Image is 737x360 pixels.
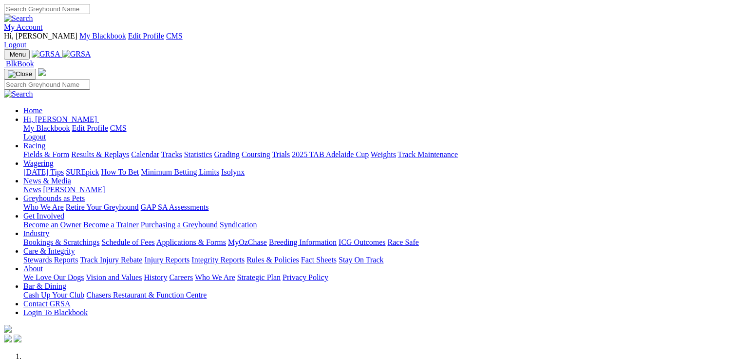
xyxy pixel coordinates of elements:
[387,238,418,246] a: Race Safe
[144,256,189,264] a: Injury Reports
[23,247,75,255] a: Care & Integrity
[4,325,12,333] img: logo-grsa-white.png
[301,256,337,264] a: Fact Sheets
[101,168,139,176] a: How To Bet
[141,220,218,229] a: Purchasing a Greyhound
[23,150,69,159] a: Fields & Form
[23,264,43,273] a: About
[4,4,90,14] input: Search
[237,273,281,281] a: Strategic Plan
[23,282,66,290] a: Bar & Dining
[23,308,88,317] a: Login To Blackbook
[221,168,245,176] a: Isolynx
[23,115,97,123] span: Hi, [PERSON_NAME]
[101,238,154,246] a: Schedule of Fees
[10,51,26,58] span: Menu
[71,150,129,159] a: Results & Replays
[4,80,90,90] input: Search
[79,32,126,40] a: My Blackbook
[23,273,84,281] a: We Love Our Dogs
[80,256,142,264] a: Track Injury Rebate
[128,32,164,40] a: Edit Profile
[339,238,385,246] a: ICG Outcomes
[23,291,84,299] a: Cash Up Your Club
[4,14,33,23] img: Search
[242,150,270,159] a: Coursing
[23,220,733,229] div: Get Involved
[246,256,299,264] a: Rules & Policies
[23,300,70,308] a: Contact GRSA
[166,32,183,40] a: CMS
[220,220,257,229] a: Syndication
[86,291,207,299] a: Chasers Restaurant & Function Centre
[144,273,167,281] a: History
[161,150,182,159] a: Tracks
[131,150,159,159] a: Calendar
[23,185,41,194] a: News
[195,273,235,281] a: Who We Are
[23,159,54,167] a: Wagering
[141,203,209,211] a: GAP SA Assessments
[62,50,91,59] img: GRSA
[38,68,46,76] img: logo-grsa-white.png
[23,124,70,132] a: My Blackbook
[371,150,396,159] a: Weights
[23,150,733,159] div: Racing
[43,185,105,194] a: [PERSON_NAME]
[23,229,49,238] a: Industry
[8,70,32,78] img: Close
[398,150,458,159] a: Track Maintenance
[156,238,226,246] a: Applications & Forms
[23,141,45,150] a: Racing
[214,150,240,159] a: Grading
[23,168,733,177] div: Wagering
[110,124,127,132] a: CMS
[4,32,733,49] div: My Account
[86,273,142,281] a: Vision and Values
[23,220,81,229] a: Become an Owner
[4,60,34,68] a: BlkBook
[269,238,337,246] a: Breeding Information
[4,69,36,80] button: Toggle navigation
[23,133,46,141] a: Logout
[23,291,733,300] div: Bar & Dining
[32,50,60,59] img: GRSA
[66,203,139,211] a: Retire Your Greyhound
[4,32,77,40] span: Hi, [PERSON_NAME]
[23,256,78,264] a: Stewards Reports
[23,273,733,282] div: About
[228,238,267,246] a: MyOzChase
[4,40,26,49] a: Logout
[23,177,71,185] a: News & Media
[66,168,99,176] a: SUREpick
[339,256,383,264] a: Stay On Track
[23,194,85,202] a: Greyhounds as Pets
[23,106,42,115] a: Home
[141,168,219,176] a: Minimum Betting Limits
[23,203,733,212] div: Greyhounds as Pets
[23,115,99,123] a: Hi, [PERSON_NAME]
[23,168,64,176] a: [DATE] Tips
[72,124,108,132] a: Edit Profile
[23,185,733,194] div: News & Media
[184,150,212,159] a: Statistics
[23,212,64,220] a: Get Involved
[6,60,34,68] span: BlkBook
[4,49,30,60] button: Toggle navigation
[83,220,139,229] a: Become a Trainer
[23,124,733,141] div: Hi, [PERSON_NAME]
[292,150,369,159] a: 2025 TAB Adelaide Cup
[23,238,99,246] a: Bookings & Scratchings
[272,150,290,159] a: Trials
[191,256,245,264] a: Integrity Reports
[4,335,12,342] img: facebook.svg
[283,273,328,281] a: Privacy Policy
[14,335,21,342] img: twitter.svg
[23,238,733,247] div: Industry
[23,256,733,264] div: Care & Integrity
[169,273,193,281] a: Careers
[4,90,33,99] img: Search
[23,203,64,211] a: Who We Are
[4,23,43,31] a: My Account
